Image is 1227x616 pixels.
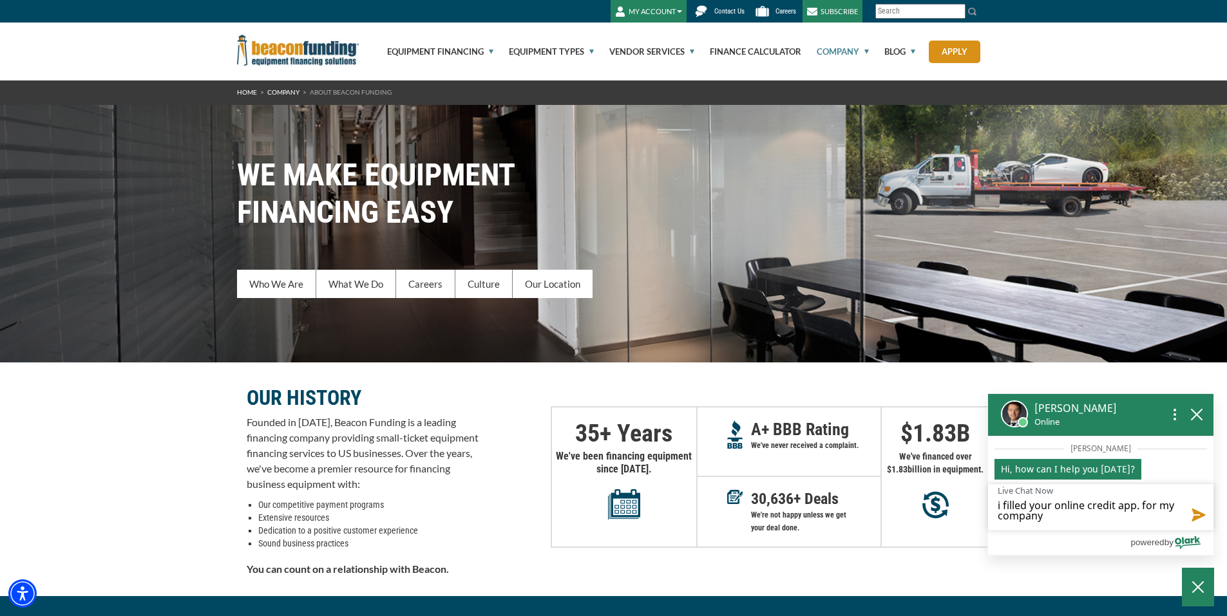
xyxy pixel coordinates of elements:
p: [PERSON_NAME] [1034,400,1117,416]
button: Close Chatbox [1182,568,1214,606]
strong: You can count on a relationship with Beacon. [247,563,449,575]
a: What We Do [316,270,396,298]
input: Search [875,4,965,19]
span: About Beacon Funding [310,88,392,96]
span: 1.83 [891,464,908,474]
li: Our competitive payment programs [258,498,479,511]
a: Clear search text [952,6,962,17]
a: Careers [396,270,455,298]
a: Finance Calculator [695,23,801,80]
span: 35 [575,419,600,447]
p: We've financed over $ billion in equipment. [882,450,989,476]
a: Blog [870,23,915,80]
a: Equipment Financing [372,23,493,80]
h1: WE MAKE EQUIPMENT FINANCING EASY [237,156,991,231]
a: Culture [455,270,513,298]
span: 30,636 [751,490,794,508]
span: by [1165,534,1174,550]
p: We've been financing equipment since [DATE]. [552,450,696,519]
span: powered [1130,534,1164,550]
a: Beacon Funding Corporation [237,44,359,54]
a: Our Location [513,270,593,298]
button: close chatbox [1186,405,1207,424]
p: + Deals [751,492,880,505]
span: Careers [775,7,796,15]
img: A+ Reputation BBB [727,420,743,449]
div: chat [988,436,1213,483]
img: Millions in equipment purchases [922,491,949,519]
a: Apply [929,41,980,63]
a: HOME [237,88,257,96]
div: Accessibility Menu [8,579,37,608]
a: Company [267,88,300,96]
a: Company [802,23,869,80]
img: Search [967,6,978,17]
a: Equipment Types [494,23,594,80]
p: $ B [882,427,989,440]
li: Extensive resources [258,511,479,524]
img: Calvin's profile picture [1001,400,1028,427]
img: Beacon Funding Corporation [237,35,359,66]
span: Contact Us [714,7,745,15]
button: Open chat options menu [1163,404,1186,425]
p: Founded in [DATE], Beacon Funding is a leading financing company providing small-ticket equipment... [247,415,479,492]
img: Years in equipment financing [608,489,640,519]
p: Hi, how can I help you [DATE]? [994,459,1141,480]
p: + Years [552,427,696,440]
a: Who We Are [237,270,316,298]
p: We're not happy unless we get your deal done. [751,509,880,534]
p: OUR HISTORY [247,390,479,406]
div: olark chatbox [987,393,1214,555]
button: Send message [1181,501,1213,530]
p: Online [1034,416,1117,428]
p: We've never received a complaint. [751,439,880,452]
span: [PERSON_NAME] [1064,440,1137,456]
textarea: i filled your online credit app. for my company [988,484,1213,530]
span: 1.83 [913,419,956,447]
label: Live Chat Now [998,485,1053,495]
a: Vendor Services [594,23,694,80]
img: Deals in Equipment Financing [727,490,743,504]
li: Dedication to a positive customer experience [258,524,479,537]
p: A+ BBB Rating [751,423,880,436]
li: Sound business practices [258,537,479,550]
a: Powered by Olark [1130,531,1213,555]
